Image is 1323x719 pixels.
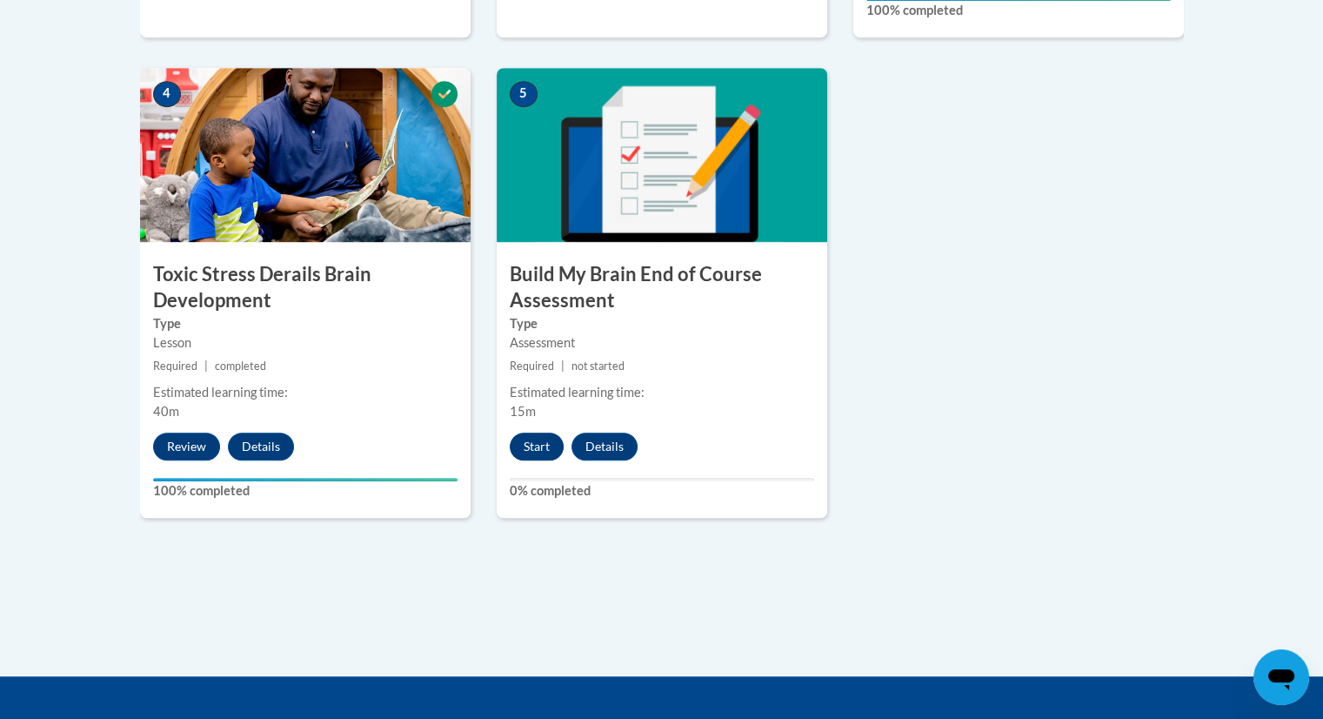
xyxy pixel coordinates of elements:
button: Review [153,433,220,460]
span: Required [510,359,554,373]
img: Course Image [497,68,827,242]
span: 15m [510,404,536,419]
h3: Toxic Stress Derails Brain Development [140,261,471,315]
span: | [204,359,208,373]
span: 5 [510,81,538,107]
label: Type [510,314,814,333]
img: Course Image [140,68,471,242]
span: completed [215,359,266,373]
div: Your progress [153,478,458,481]
div: Lesson [153,333,458,353]
iframe: Button to launch messaging window [1253,649,1309,705]
button: Details [228,433,294,460]
h3: Build My Brain End of Course Assessment [497,261,827,315]
span: | [561,359,565,373]
span: not started [571,359,625,373]
span: 4 [153,81,181,107]
div: Assessment [510,333,814,353]
div: Estimated learning time: [153,383,458,402]
label: Type [153,314,458,333]
label: 100% completed [153,481,458,501]
span: 40m [153,404,179,419]
button: Details [571,433,638,460]
span: Required [153,359,197,373]
button: Start [510,433,564,460]
label: 0% completed [510,481,814,501]
label: 100% completed [866,1,1171,20]
div: Estimated learning time: [510,383,814,402]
